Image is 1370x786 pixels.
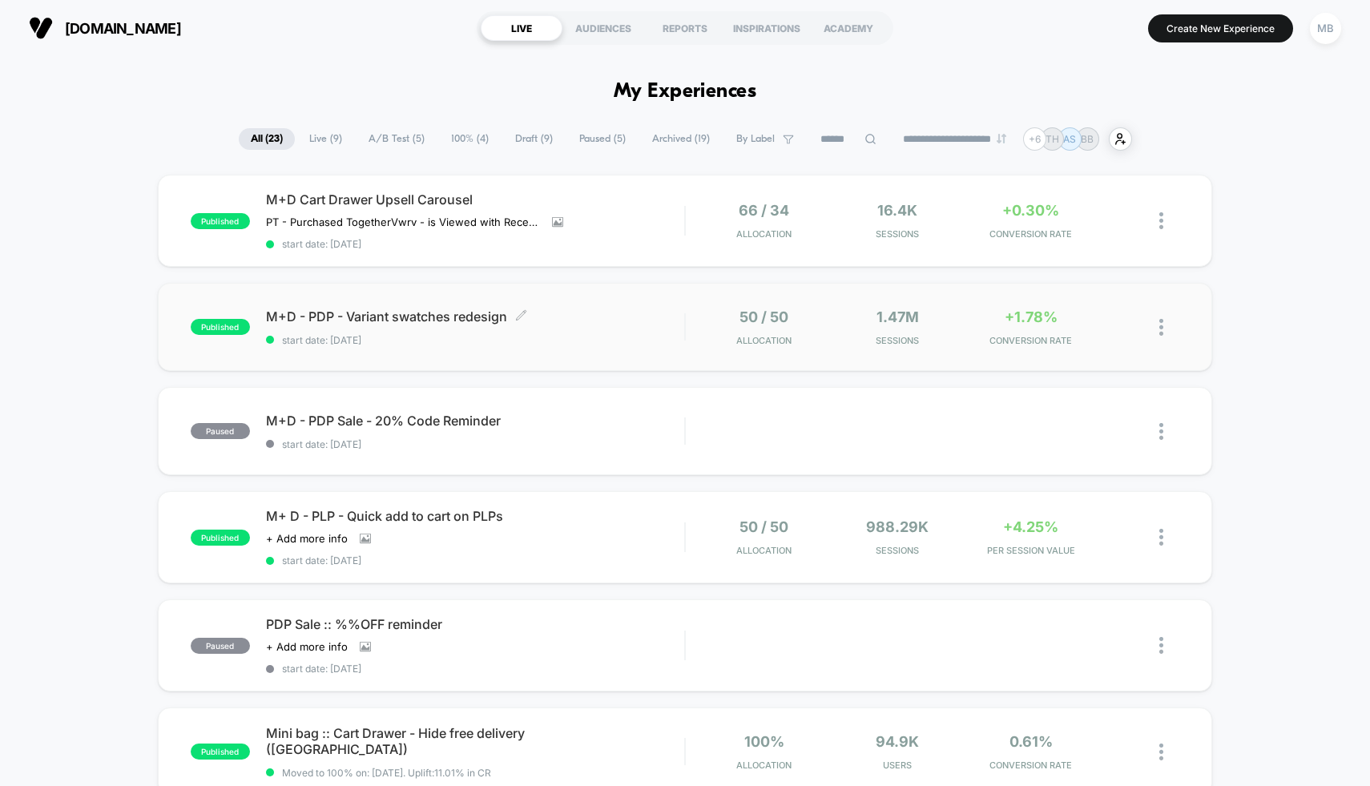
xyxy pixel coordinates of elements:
img: close [1159,212,1163,229]
img: close [1159,423,1163,440]
span: Archived ( 19 ) [640,128,722,150]
span: + Add more info [266,640,348,653]
span: + Add more info [266,532,348,545]
img: Visually logo [29,16,53,40]
span: 66 / 34 [739,202,789,219]
span: published [191,744,250,760]
span: 50 / 50 [739,308,788,325]
img: close [1159,744,1163,760]
span: M+D Cart Drawer Upsell Carousel [266,191,685,208]
span: 16.4k [877,202,917,219]
span: M+D - PDP - Variant swatches redesign [266,308,685,324]
span: start date: [DATE] [266,334,685,346]
span: +0.30% [1002,202,1059,219]
span: paused [191,638,250,654]
span: By Label [736,133,775,145]
div: + 6 [1023,127,1046,151]
span: PDP Sale :: %%OFF reminder [266,616,685,632]
span: paused [191,423,250,439]
span: +4.25% [1003,518,1058,535]
span: 94.9k [876,733,919,750]
span: published [191,213,250,229]
span: start date: [DATE] [266,663,685,675]
span: Sessions [835,545,960,556]
button: MB [1305,12,1346,45]
span: Moved to 100% on: [DATE] . Uplift: 11.01% in CR [282,767,491,779]
span: published [191,530,250,546]
span: All ( 23 ) [239,128,295,150]
span: 1.47M [876,308,919,325]
span: 0.61% [1009,733,1053,750]
img: end [997,134,1006,143]
button: [DOMAIN_NAME] [24,15,186,41]
span: Allocation [736,335,792,346]
span: Sessions [835,335,960,346]
span: Mini bag :: Cart Drawer - Hide free delivery ([GEOGRAPHIC_DATA]) [266,725,685,757]
span: CONVERSION RATE [968,760,1093,771]
div: MB [1310,13,1341,44]
span: Allocation [736,760,792,771]
div: INSPIRATIONS [726,15,808,41]
span: +1.78% [1005,308,1058,325]
span: Allocation [736,545,792,556]
span: 100% ( 4 ) [439,128,501,150]
span: Users [835,760,960,771]
img: close [1159,319,1163,336]
div: AUDIENCES [562,15,644,41]
p: TH [1046,133,1059,145]
p: BB [1081,133,1094,145]
span: Allocation [736,228,792,240]
img: close [1159,529,1163,546]
span: start date: [DATE] [266,554,685,566]
span: published [191,319,250,335]
span: 988.29k [866,518,929,535]
span: M+D - PDP Sale - 20% Code Reminder [266,413,685,429]
div: REPORTS [644,15,726,41]
span: Live ( 9 ) [297,128,354,150]
span: 50 / 50 [739,518,788,535]
span: PER SESSION VALUE [968,545,1093,556]
span: CONVERSION RATE [968,228,1093,240]
p: AS [1063,133,1076,145]
span: 100% [744,733,784,750]
span: M+ D - PLP - Quick add to cart on PLPs [266,508,685,524]
div: LIVE [481,15,562,41]
button: Create New Experience [1148,14,1293,42]
img: close [1159,637,1163,654]
span: [DOMAIN_NAME] [65,20,181,37]
span: CONVERSION RATE [968,335,1093,346]
span: start date: [DATE] [266,438,685,450]
span: Paused ( 5 ) [567,128,638,150]
div: ACADEMY [808,15,889,41]
span: start date: [DATE] [266,238,685,250]
span: A/B Test ( 5 ) [357,128,437,150]
span: Draft ( 9 ) [503,128,565,150]
span: Sessions [835,228,960,240]
h1: My Experiences [614,80,757,103]
span: PT - Purchased TogetherVwrv - is Viewed with Recently [266,216,540,228]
